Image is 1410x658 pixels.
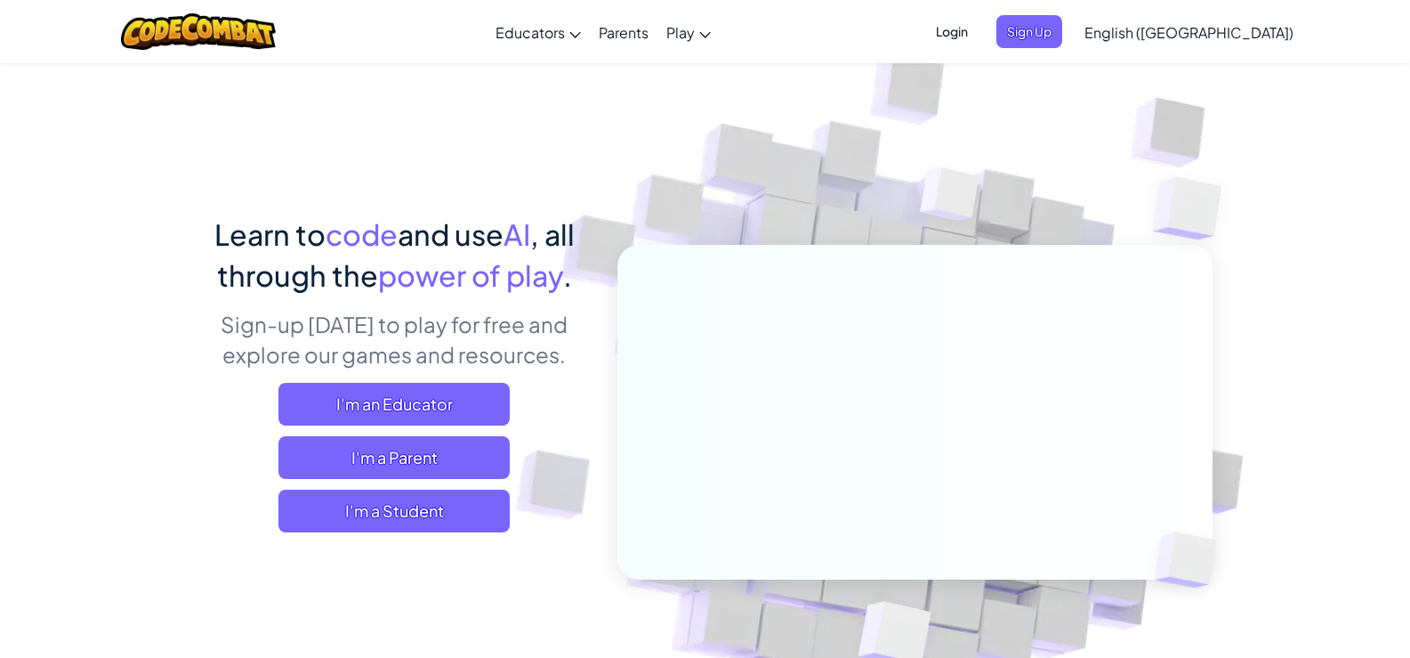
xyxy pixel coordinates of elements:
span: . [563,257,572,293]
img: Overlap cubes [1124,495,1258,625]
a: I'm a Parent [278,436,510,479]
img: CodeCombat logo [121,13,277,50]
span: code [326,216,398,252]
a: I'm an Educator [278,383,510,426]
a: Educators [487,8,590,56]
button: Login [925,15,979,48]
span: Play [666,23,695,42]
button: Sign Up [996,15,1062,48]
img: Overlap cubes [1117,134,1271,284]
span: Educators [496,23,565,42]
span: power of play [378,257,563,293]
a: Play [657,8,720,56]
img: Overlap cubes [886,133,1014,265]
button: I'm a Student [278,490,510,532]
span: AI [504,216,530,252]
span: and use [398,216,504,252]
span: English ([GEOGRAPHIC_DATA]) [1084,23,1293,42]
p: Sign-up [DATE] to play for free and explore our games and resources. [198,309,591,370]
a: English ([GEOGRAPHIC_DATA]) [1076,8,1302,56]
span: Learn to [214,216,326,252]
a: Parents [590,8,657,56]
